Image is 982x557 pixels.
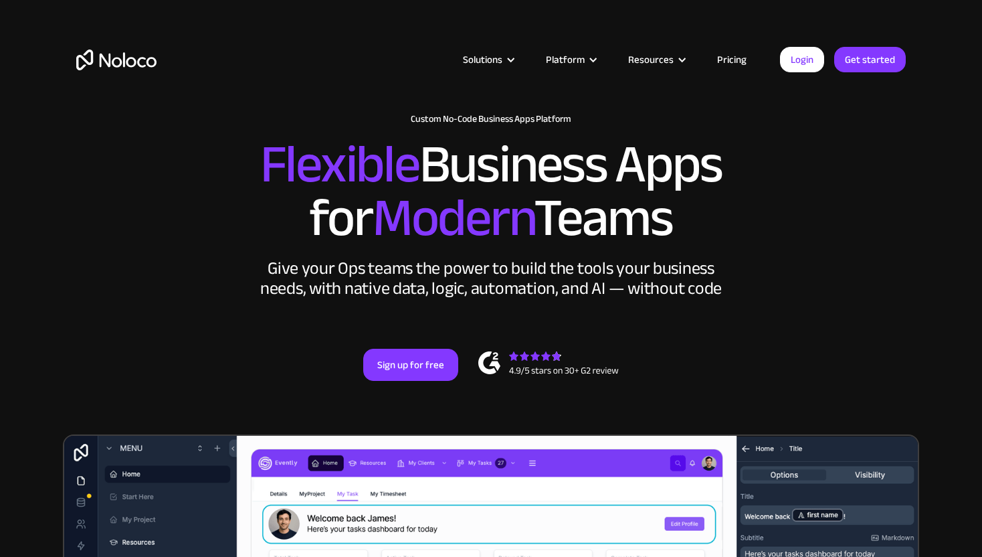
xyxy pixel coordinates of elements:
[76,138,906,245] h2: Business Apps for Teams
[780,47,824,72] a: Login
[260,114,419,214] span: Flexible
[628,51,674,68] div: Resources
[446,51,529,68] div: Solutions
[529,51,611,68] div: Platform
[611,51,700,68] div: Resources
[76,50,157,70] a: home
[257,258,725,299] div: Give your Ops teams the power to build the tools your business needs, with native data, logic, au...
[363,349,458,381] a: Sign up for free
[834,47,906,72] a: Get started
[373,168,534,268] span: Modern
[700,51,763,68] a: Pricing
[546,51,585,68] div: Platform
[463,51,502,68] div: Solutions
